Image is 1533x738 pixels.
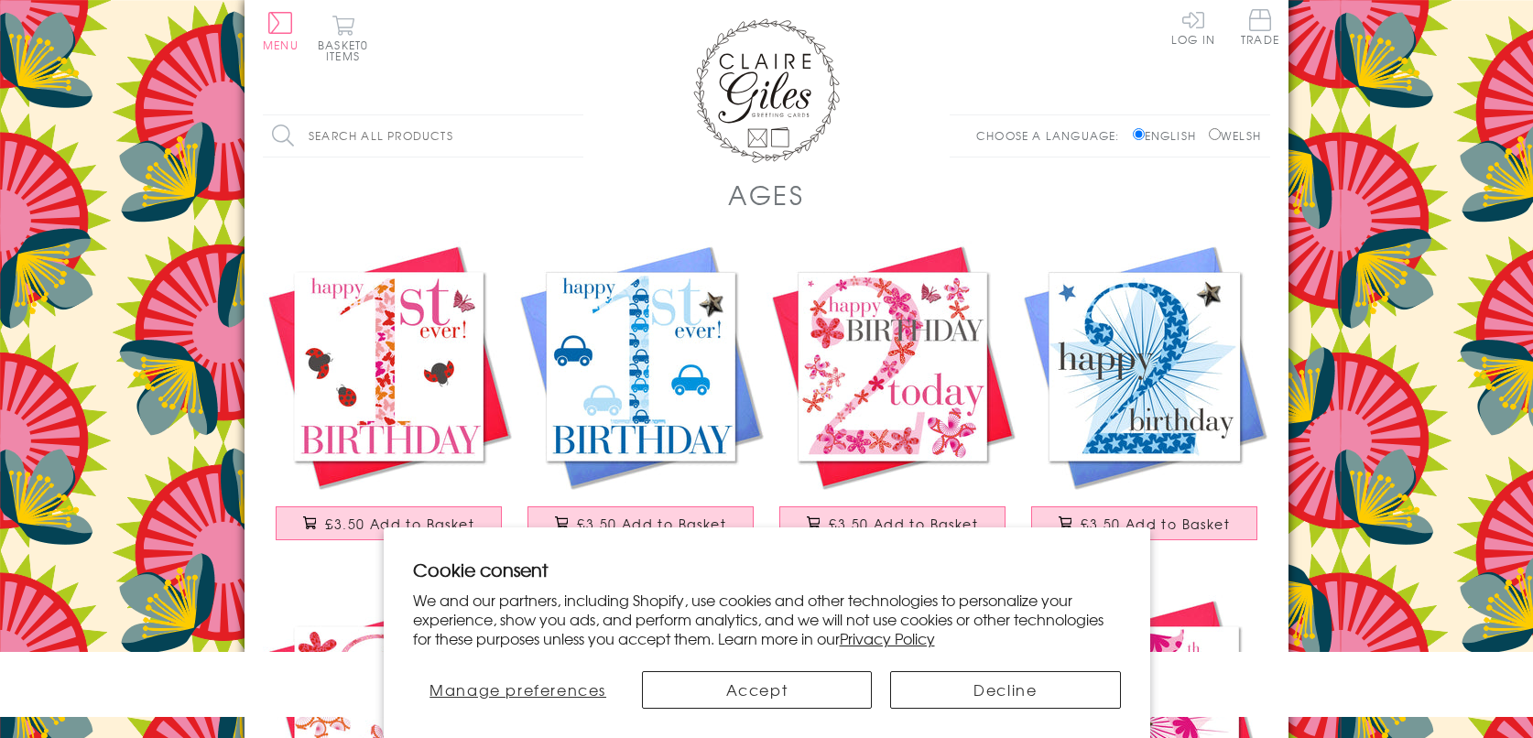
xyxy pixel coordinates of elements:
button: Decline [890,671,1120,709]
span: Trade [1241,9,1279,45]
img: Birthday Card, Boy Blue, Happy 2nd Birthday, Embellished with a padded star [1018,241,1270,493]
input: Search all products [263,115,583,157]
span: 0 items [326,37,368,64]
button: Menu [263,12,299,50]
span: £3.50 Add to Basket [325,515,474,533]
span: Menu [263,37,299,53]
button: Accept [642,671,872,709]
img: Birthday Card, Age 2 Girl Pink 2nd Birthday, Embellished with a fabric butterfly [766,241,1018,493]
button: Basket0 items [318,15,368,61]
button: £3.50 Add to Basket [276,506,503,540]
a: Privacy Policy [840,627,935,649]
label: Welsh [1209,127,1261,144]
a: Birthday Card, Age 1 Girl Pink 1st Birthday, Embellished with a fabric butterfly £3.50 Add to Basket [263,241,515,559]
p: We and our partners, including Shopify, use cookies and other technologies to personalize your ex... [413,591,1121,647]
input: Search [565,115,583,157]
label: English [1133,127,1205,144]
input: English [1133,128,1145,140]
p: Choose a language: [976,127,1129,144]
span: £3.50 Add to Basket [1081,515,1230,533]
span: Manage preferences [429,678,606,700]
span: £3.50 Add to Basket [577,515,726,533]
span: £3.50 Add to Basket [829,515,978,533]
input: Welsh [1209,128,1221,140]
button: £3.50 Add to Basket [1031,506,1258,540]
h1: AGES [728,176,805,213]
img: Claire Giles Greetings Cards [693,18,840,163]
button: Manage preferences [412,671,623,709]
button: £3.50 Add to Basket [779,506,1006,540]
a: Birthday Card, Boy Blue, Happy 2nd Birthday, Embellished with a padded star £3.50 Add to Basket [1018,241,1270,559]
a: Birthday Card, Age 2 Girl Pink 2nd Birthday, Embellished with a fabric butterfly £3.50 Add to Basket [766,241,1018,559]
h2: Cookie consent [413,557,1121,582]
img: Birthday Card, Age 1 Girl Pink 1st Birthday, Embellished with a fabric butterfly [263,241,515,493]
img: Birthday Card, Age 1 Blue Boy, 1st Birthday, Embellished with a padded star [515,241,766,493]
a: Log In [1171,9,1215,45]
a: Birthday Card, Age 1 Blue Boy, 1st Birthday, Embellished with a padded star £3.50 Add to Basket [515,241,766,559]
button: £3.50 Add to Basket [527,506,755,540]
a: Trade [1241,9,1279,49]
